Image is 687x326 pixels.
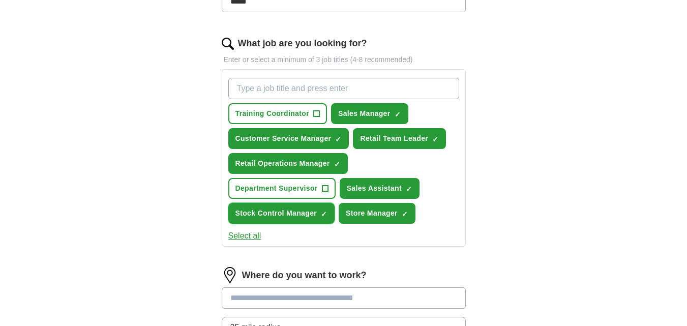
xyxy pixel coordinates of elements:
button: Sales Manager✓ [331,103,408,124]
span: Customer Service Manager [235,133,332,144]
input: Type a job title and press enter [228,78,459,99]
button: Customer Service Manager✓ [228,128,349,149]
button: Sales Assistant✓ [340,178,420,199]
button: Retail Operations Manager✓ [228,153,348,174]
span: ✓ [321,210,327,218]
button: Stock Control Manager✓ [228,203,335,224]
span: ✓ [334,160,340,168]
p: Enter or select a minimum of 3 job titles (4-8 recommended) [222,54,466,65]
button: Training Coordinator [228,103,327,124]
span: Stock Control Manager [235,208,317,219]
label: What job are you looking for? [238,37,367,50]
span: Department Supervisor [235,183,318,194]
img: search.png [222,38,234,50]
span: ✓ [406,185,412,193]
img: location.png [222,267,238,283]
span: ✓ [395,110,401,118]
button: Retail Team Leader✓ [353,128,446,149]
span: Store Manager [346,208,398,219]
span: Retail Team Leader [360,133,428,144]
button: Department Supervisor [228,178,336,199]
span: ✓ [335,135,341,143]
label: Where do you want to work? [242,269,367,282]
span: Sales Manager [338,108,391,119]
span: ✓ [402,210,408,218]
span: ✓ [432,135,438,143]
span: Retail Operations Manager [235,158,330,169]
span: Training Coordinator [235,108,309,119]
button: Store Manager✓ [339,203,415,224]
button: Select all [228,230,261,242]
span: Sales Assistant [347,183,402,194]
